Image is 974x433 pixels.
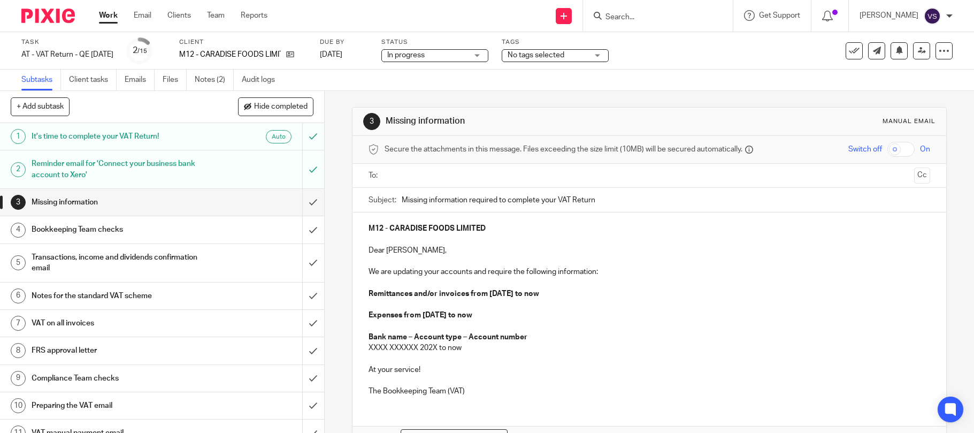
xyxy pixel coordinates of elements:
[883,117,935,126] div: Manual email
[32,156,205,183] h1: Reminder email for 'Connect your business bank account to Xero'
[21,9,75,23] img: Pixie
[386,116,672,127] h1: Missing information
[69,70,117,90] a: Client tasks
[759,12,800,19] span: Get Support
[11,371,26,386] div: 9
[137,48,147,54] small: /15
[179,49,281,60] p: M12 - CARADISE FOODS LIMITED
[604,13,701,22] input: Search
[32,398,205,414] h1: Preparing the VAT email
[381,38,488,47] label: Status
[32,128,205,145] h1: It's time to complete your VAT Return!
[21,38,113,47] label: Task
[369,386,931,397] p: The Bookkeeping Team (VAT)
[99,10,118,21] a: Work
[320,38,368,47] label: Due by
[11,97,70,116] button: + Add subtask
[163,70,187,90] a: Files
[369,364,931,375] p: At your service!
[369,170,380,181] label: To:
[32,315,205,331] h1: VAT on all invoices
[11,195,26,210] div: 3
[11,288,26,303] div: 6
[914,168,930,184] button: Cc
[134,10,151,21] a: Email
[11,162,26,177] div: 2
[125,70,155,90] a: Emails
[11,255,26,270] div: 5
[11,129,26,144] div: 1
[369,333,527,341] strong: Bank name – Account type – Account number
[32,222,205,238] h1: Bookkeeping Team checks
[21,49,113,60] div: AT - VAT Return - QE [DATE]
[502,38,609,47] label: Tags
[320,51,342,58] span: [DATE]
[32,288,205,304] h1: Notes for the standard VAT scheme
[369,267,931,277] p: We are updating your accounts and require the following information:
[32,194,205,210] h1: Missing information
[21,49,113,60] div: AT - VAT Return - QE 31-08-2025
[848,144,882,155] span: Switch off
[369,290,539,298] strong: Remittances and/or invoices from [DATE] to now
[369,245,931,256] p: Dear [PERSON_NAME],
[254,103,308,111] span: Hide completed
[21,70,61,90] a: Subtasks
[860,10,918,21] p: [PERSON_NAME]
[195,70,234,90] a: Notes (2)
[369,195,396,206] label: Subject:
[11,398,26,413] div: 10
[385,144,742,155] span: Secure the attachments in this message. Files exceeding the size limit (10MB) will be secured aut...
[32,343,205,359] h1: FRS approval letter
[238,97,313,116] button: Hide completed
[11,223,26,238] div: 4
[266,130,292,143] div: Auto
[924,7,941,25] img: svg%3E
[167,10,191,21] a: Clients
[241,10,267,21] a: Reports
[11,343,26,358] div: 8
[363,113,380,130] div: 3
[387,51,425,59] span: In progress
[32,249,205,277] h1: Transactions, income and dividends confirmation email
[920,144,930,155] span: On
[32,370,205,386] h1: Compliance Team checks
[179,38,306,47] label: Client
[11,316,26,331] div: 7
[133,44,147,57] div: 2
[207,10,225,21] a: Team
[242,70,283,90] a: Audit logs
[369,343,931,353] p: XXXX XXXXXX 202X to now
[369,312,472,319] strong: Expenses from [DATE] to now
[369,225,486,232] strong: M12 - CARADISE FOODS LIMITED
[508,51,564,59] span: No tags selected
